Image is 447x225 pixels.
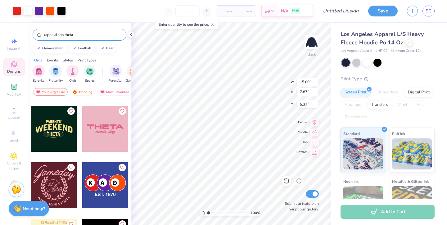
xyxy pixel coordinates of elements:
div: Most Favorited [97,88,132,96]
img: Sports Image [86,68,93,75]
span: Neon Ink [343,178,359,185]
div: Screen Print [341,88,371,97]
span: Greek [9,138,19,143]
div: filter for Sorority [32,65,45,83]
img: Puff Ink [392,138,432,169]
img: Club Image [69,68,76,75]
span: Middle [296,130,308,134]
div: Transfers [367,100,392,110]
img: Back [305,36,318,48]
span: Club [69,79,76,83]
button: Like [67,107,75,115]
div: Enter quantity to see the price. [155,20,218,29]
span: Minimum Order: 12 + [391,48,422,54]
span: Puff Ink [392,130,405,137]
button: filter button [66,65,79,83]
div: filter for Fraternity [49,65,63,83]
span: 100 % [251,210,260,216]
span: Bottom [296,150,308,154]
span: – – [220,8,232,14]
span: Standard [343,130,360,137]
label: Submit to feature on our public gallery. [282,201,319,212]
img: Standard [343,138,383,169]
div: filter for Club [66,65,79,83]
span: Los Angeles Apparel [341,48,372,54]
span: Los Angeles Apparel L/S Heavy Fleece Hoodie Po 14 Oz [341,30,424,46]
div: filter for Sports [84,65,96,83]
button: filter button [126,65,140,83]
span: Add Text [7,92,21,97]
img: trend_line.gif [36,47,41,50]
div: Print Types [78,57,96,63]
span: Top [296,140,308,144]
div: Applique [341,100,365,110]
span: FREE [292,9,299,13]
input: – – [175,5,200,16]
img: trend_line.gif [100,47,105,50]
div: homecoming [42,47,64,50]
input: Untitled Design [318,5,363,17]
button: filter button [84,65,96,83]
img: trending.gif [72,90,77,94]
div: Digital Print [404,88,434,97]
img: Fraternity Image [52,68,59,75]
button: filter button [32,65,45,83]
button: Like [119,107,126,115]
img: Game Day Image [129,68,137,75]
img: trend_line.gif [72,47,77,50]
span: – – [240,8,252,14]
button: bear [97,44,116,53]
div: football [78,47,92,50]
div: bear [106,47,114,50]
button: Save [368,6,398,16]
button: filter button [49,65,63,83]
span: Parent's Weekend [109,79,123,83]
div: Embroidery [372,88,402,97]
img: Neon Ink [343,186,383,217]
button: Like [119,164,126,171]
span: Metallic & Glitter Ink [392,178,429,185]
div: Events [47,57,58,63]
button: Like [67,164,75,171]
img: Metallic & Glitter Ink [392,186,432,217]
div: Orgs [34,57,42,63]
span: Sports [85,79,95,83]
span: Game Day [126,79,140,83]
span: Center [296,120,308,124]
span: Decorate [7,189,21,194]
div: Print Type [341,75,435,83]
a: SC [422,6,435,16]
div: Styles [63,57,73,63]
div: Back [308,52,316,57]
strong: Need help? [23,206,45,212]
button: football [69,44,94,53]
button: filter button [109,65,123,83]
div: Vinyl [394,100,411,110]
input: Try "Alpha" [43,32,118,38]
div: Foil [413,100,428,110]
span: Designs [7,69,21,74]
div: Rhinestones [341,113,371,122]
span: Image AI [7,46,21,51]
span: SC [426,7,431,15]
span: Fraternity [49,79,63,83]
img: Parent's Weekend Image [112,68,120,75]
span: Sorority [33,79,44,83]
div: Trending [70,88,95,96]
span: Clipart & logos [3,161,25,171]
span: # HF-09 [375,48,388,54]
div: filter for Game Day [126,65,140,83]
img: most_fav.gif [100,90,105,94]
img: Sorority Image [35,68,42,75]
img: most_fav.gif [36,90,41,94]
span: Upload [8,115,20,120]
button: homecoming [33,44,66,53]
span: N/A [281,8,288,14]
div: Your Org's Fav [33,88,68,96]
div: filter for Parent's Weekend [109,65,123,83]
